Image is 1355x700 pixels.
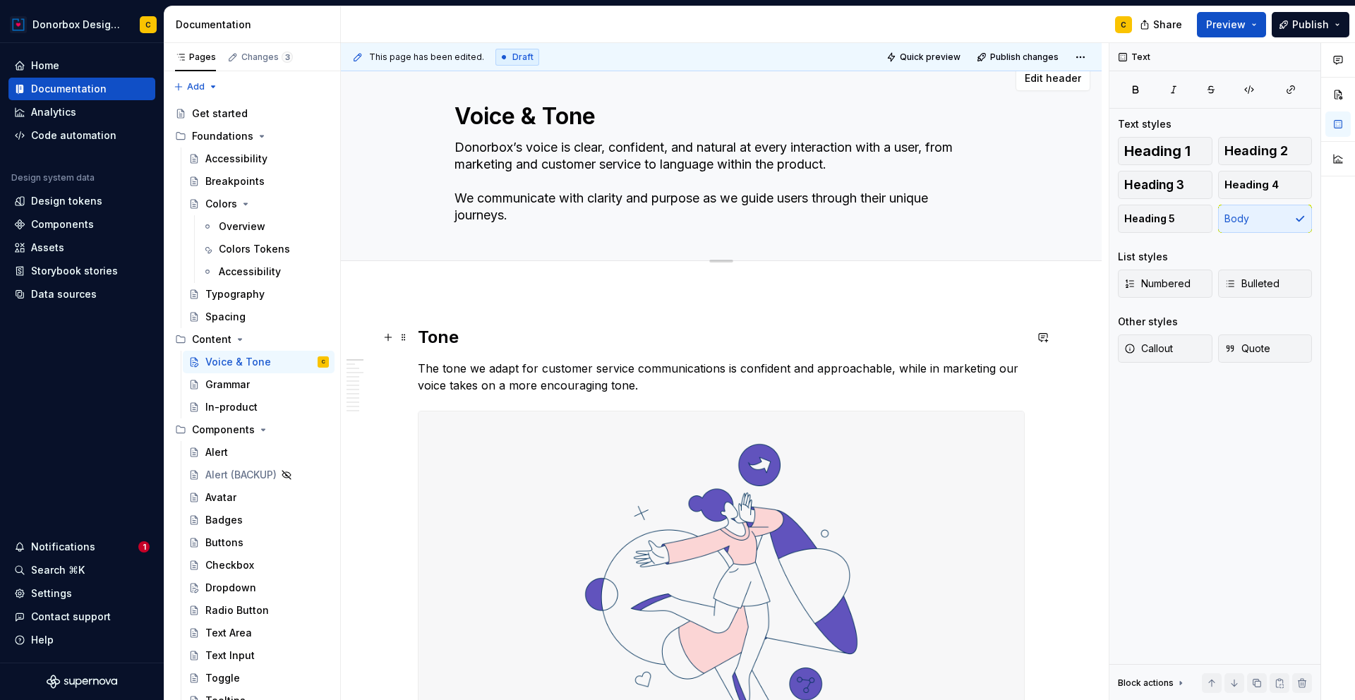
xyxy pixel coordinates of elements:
[418,326,1025,349] h2: Tone
[1118,250,1168,264] div: List styles
[183,351,335,373] a: Voice & ToneC
[452,99,985,133] textarea: Voice & Tone
[1272,12,1349,37] button: Publish
[192,332,231,346] div: Content
[1197,12,1266,37] button: Preview
[183,193,335,215] a: Colors
[452,136,985,227] textarea: Donorbox’s voice is clear, confident, and natural at every interaction with a user, from marketin...
[169,77,222,97] button: Add
[183,531,335,554] a: Buttons
[183,599,335,622] a: Radio Button
[196,215,335,238] a: Overview
[196,260,335,283] a: Accessibility
[369,52,484,63] span: This page has been edited.
[205,197,237,211] div: Colors
[47,675,117,689] svg: Supernova Logo
[169,418,335,441] div: Components
[31,241,64,255] div: Assets
[183,441,335,464] a: Alert
[205,581,256,595] div: Dropdown
[1153,18,1182,32] span: Share
[205,558,254,572] div: Checkbox
[418,360,1025,394] p: The tone we adapt for customer service communications is confident and approachable, while in mar...
[205,626,252,640] div: Text Area
[31,287,97,301] div: Data sources
[1124,178,1184,192] span: Heading 3
[183,170,335,193] a: Breakpoints
[1124,212,1175,226] span: Heading 5
[169,328,335,351] div: Content
[1218,137,1313,165] button: Heading 2
[187,81,205,92] span: Add
[183,464,335,486] a: Alert (BACKUP)
[205,174,265,188] div: Breakpoints
[175,52,216,63] div: Pages
[169,102,335,125] a: Get started
[205,490,236,505] div: Avatar
[1224,277,1279,291] span: Bulleted
[205,287,265,301] div: Typography
[219,242,290,256] div: Colors Tokens
[31,586,72,601] div: Settings
[32,18,123,32] div: Donorbox Design System
[1016,66,1090,91] button: Edit header
[205,445,228,459] div: Alert
[1124,342,1173,356] span: Callout
[8,54,155,77] a: Home
[183,577,335,599] a: Dropdown
[205,378,250,392] div: Grammar
[1206,18,1246,32] span: Preview
[241,52,293,63] div: Changes
[990,52,1059,63] span: Publish changes
[192,129,253,143] div: Foundations
[8,190,155,212] a: Design tokens
[138,541,150,553] span: 1
[183,396,335,418] a: In-product
[176,18,335,32] div: Documentation
[219,265,281,279] div: Accessibility
[1292,18,1329,32] span: Publish
[1218,334,1313,363] button: Quote
[8,124,155,147] a: Code automation
[8,629,155,651] button: Help
[205,310,246,324] div: Spacing
[192,423,255,437] div: Components
[31,540,95,554] div: Notifications
[1224,342,1270,356] span: Quote
[512,52,534,63] span: Draft
[205,603,269,617] div: Radio Button
[1124,277,1191,291] span: Numbered
[31,59,59,73] div: Home
[10,16,27,33] img: 17077652-375b-4f2c-92b0-528c72b71ea0.png
[1118,117,1172,131] div: Text styles
[205,355,271,369] div: Voice & Tone
[8,536,155,558] button: Notifications1
[8,260,155,282] a: Storybook stories
[205,152,267,166] div: Accessibility
[205,468,277,482] div: Alert (BACKUP)
[8,236,155,259] a: Assets
[183,373,335,396] a: Grammar
[31,633,54,647] div: Help
[169,125,335,147] div: Foundations
[183,509,335,531] a: Badges
[192,107,248,121] div: Get started
[1118,673,1186,693] div: Block actions
[183,283,335,306] a: Typography
[322,355,325,369] div: C
[1121,19,1126,30] div: C
[205,536,243,550] div: Buttons
[1118,677,1174,689] div: Block actions
[1118,315,1178,329] div: Other styles
[205,648,255,663] div: Text Input
[8,283,155,306] a: Data sources
[8,213,155,236] a: Components
[183,554,335,577] a: Checkbox
[205,400,258,414] div: In-product
[219,219,265,234] div: Overview
[31,194,102,208] div: Design tokens
[31,217,94,231] div: Components
[1025,71,1081,85] span: Edit header
[900,52,960,63] span: Quick preview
